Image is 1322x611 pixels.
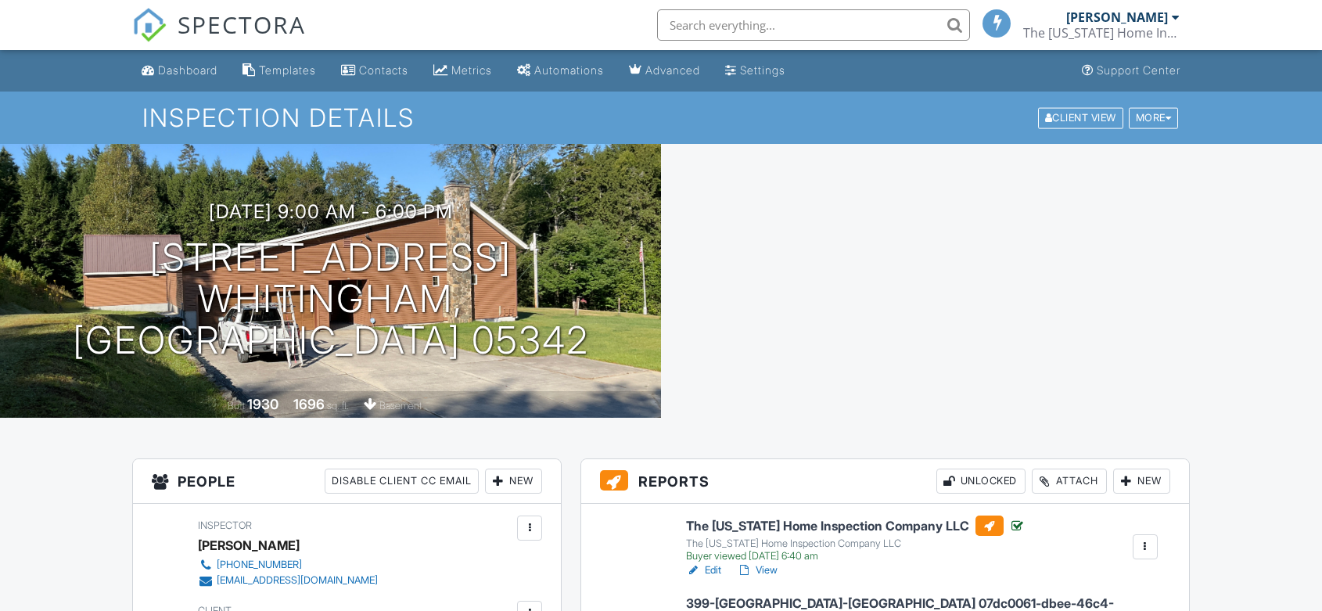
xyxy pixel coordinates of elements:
[485,469,542,494] div: New
[209,201,453,222] h3: [DATE] 9:00 am - 6:00 pm
[217,574,378,587] div: [EMAIL_ADDRESS][DOMAIN_NAME]
[645,63,700,77] div: Advanced
[657,9,970,41] input: Search everything...
[740,63,785,77] div: Settings
[686,562,721,578] a: Edit
[511,56,610,85] a: Automations (Basic)
[228,400,245,412] span: Built
[359,63,408,77] div: Contacts
[198,573,378,588] a: [EMAIL_ADDRESS][DOMAIN_NAME]
[158,63,217,77] div: Dashboard
[132,8,167,42] img: The Best Home Inspection Software - Spectora
[379,400,422,412] span: basement
[1036,111,1127,123] a: Client View
[133,459,561,504] h3: People
[1097,63,1180,77] div: Support Center
[178,8,306,41] span: SPECTORA
[325,469,479,494] div: Disable Client CC Email
[259,63,316,77] div: Templates
[686,516,1026,536] h6: The [US_STATE] Home Inspection Company LLC
[1032,469,1107,494] div: Attach
[1066,9,1168,25] div: [PERSON_NAME]
[936,469,1026,494] div: Unlocked
[623,56,706,85] a: Advanced
[737,562,778,578] a: View
[686,516,1026,562] a: The [US_STATE] Home Inspection Company LLC The [US_STATE] Home Inspection Company LLC Buyer viewe...
[198,519,252,531] span: Inspector
[135,56,224,85] a: Dashboard
[236,56,322,85] a: Templates
[335,56,415,85] a: Contacts
[1038,107,1123,128] div: Client View
[327,400,349,412] span: sq. ft.
[293,396,325,412] div: 1696
[132,21,306,54] a: SPECTORA
[1129,107,1179,128] div: More
[25,237,636,361] h1: [STREET_ADDRESS] Whitingham, [GEOGRAPHIC_DATA] 05342
[198,557,378,573] a: [PHONE_NUMBER]
[198,534,300,557] div: [PERSON_NAME]
[427,56,498,85] a: Metrics
[142,104,1180,131] h1: Inspection Details
[1023,25,1180,41] div: The Vermont Home Inspection Company LLC
[1076,56,1187,85] a: Support Center
[719,56,792,85] a: Settings
[217,559,302,571] div: [PHONE_NUMBER]
[686,537,1026,550] div: The [US_STATE] Home Inspection Company LLC
[247,396,278,412] div: 1930
[534,63,604,77] div: Automations
[451,63,492,77] div: Metrics
[1113,469,1170,494] div: New
[686,550,1026,562] div: Buyer viewed [DATE] 6:40 am
[581,459,1189,504] h3: Reports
